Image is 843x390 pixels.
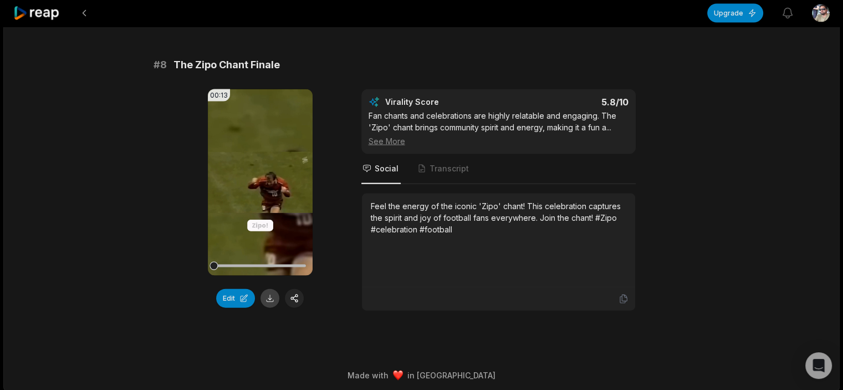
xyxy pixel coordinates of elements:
[361,154,636,184] nav: Tabs
[805,352,832,379] div: Open Intercom Messenger
[375,163,398,174] span: Social
[173,57,280,73] span: The Zipo Chant Finale
[371,200,626,235] div: Feel the energy of the iconic 'Zipo' chant! This celebration captures the spirit and joy of footb...
[216,289,255,308] button: Edit
[509,97,629,108] div: 5.8 /10
[208,89,313,276] video: Your browser does not support mp4 format.
[154,57,167,73] span: # 8
[393,371,403,381] img: heart emoji
[369,135,629,147] div: See More
[369,110,629,147] div: Fan chants and celebrations are highly relatable and engaging. The 'Zipo' chant brings community ...
[385,97,504,108] div: Virality Score
[430,163,469,174] span: Transcript
[14,369,829,381] div: Made with in [GEOGRAPHIC_DATA]
[707,4,763,23] button: Upgrade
